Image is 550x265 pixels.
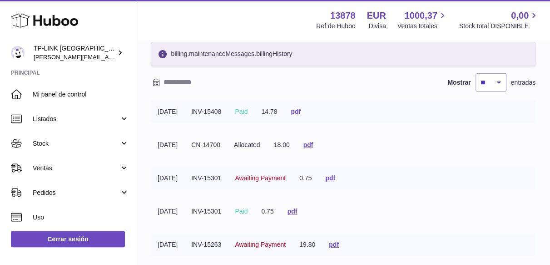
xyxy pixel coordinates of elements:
span: [PERSON_NAME][EMAIL_ADDRESS][DOMAIN_NAME] [34,53,182,61]
td: INV-15301 [184,200,228,223]
span: Paid [235,108,248,115]
a: pdf [325,174,335,182]
td: INV-15301 [184,167,228,189]
a: pdf [291,108,301,115]
td: 18.00 [267,134,297,156]
div: TP-LINK [GEOGRAPHIC_DATA], SOCIEDAD LIMITADA [34,44,115,61]
div: Ref de Huboo [316,22,355,31]
a: 1000,37 Ventas totales [397,10,448,31]
span: Ventas totales [397,22,448,31]
td: INV-15408 [184,101,228,123]
td: [DATE] [151,167,184,189]
span: Allocated [234,141,260,148]
td: INV-15263 [184,234,228,256]
td: [DATE] [151,200,184,223]
a: pdf [303,141,313,148]
span: Awaiting Payment [235,241,286,248]
span: entradas [511,78,535,87]
td: CN-14700 [184,134,227,156]
span: Paid [235,208,248,215]
span: Stock total DISPONIBLE [459,22,539,31]
img: celia.yan@tp-link.com [11,46,25,60]
span: Listados [33,115,119,123]
td: 0.75 [292,167,318,189]
span: Stock [33,139,119,148]
label: Mostrar [447,78,471,87]
a: 0,00 Stock total DISPONIBLE [459,10,539,31]
td: 19.80 [292,234,322,256]
span: Mi panel de control [33,90,129,99]
span: Awaiting Payment [235,174,286,182]
span: Uso [33,213,129,222]
td: [DATE] [151,101,184,123]
td: [DATE] [151,134,184,156]
span: 0,00 [511,10,529,22]
strong: 13878 [330,10,356,22]
span: 1000,37 [404,10,437,22]
div: Divisa [369,22,386,31]
span: Ventas [33,164,119,173]
td: 0.75 [254,200,280,223]
div: billing.maintenanceMessages.billingHistory [151,42,535,66]
a: Cerrar sesión [11,231,125,247]
td: 14.78 [254,101,284,123]
strong: EUR [367,10,386,22]
a: pdf [329,241,339,248]
span: Pedidos [33,189,119,197]
a: pdf [287,208,297,215]
td: [DATE] [151,234,184,256]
